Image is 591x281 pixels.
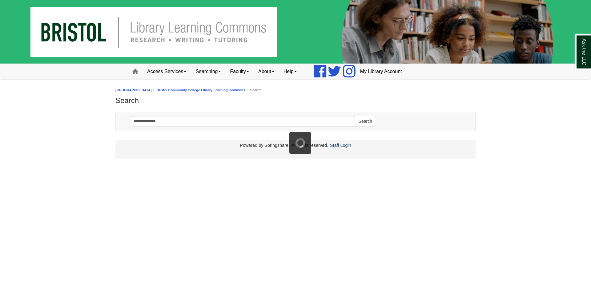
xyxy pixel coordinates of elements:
[355,116,376,126] button: Search
[115,96,476,105] h1: Search
[191,64,225,79] a: Searching
[143,64,191,79] a: Access Services
[279,64,301,79] a: Help
[330,143,351,148] a: Staff Login
[356,64,407,79] a: My Library Account
[254,64,279,79] a: About
[157,88,245,92] a: Bristol Community College Library Learning Commons
[115,88,152,92] a: [GEOGRAPHIC_DATA]
[295,138,305,148] img: Working...
[115,87,476,93] nav: breadcrumb
[225,64,254,79] a: Faculty
[239,143,291,148] div: Powered by Springshare.
[245,87,262,93] li: Search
